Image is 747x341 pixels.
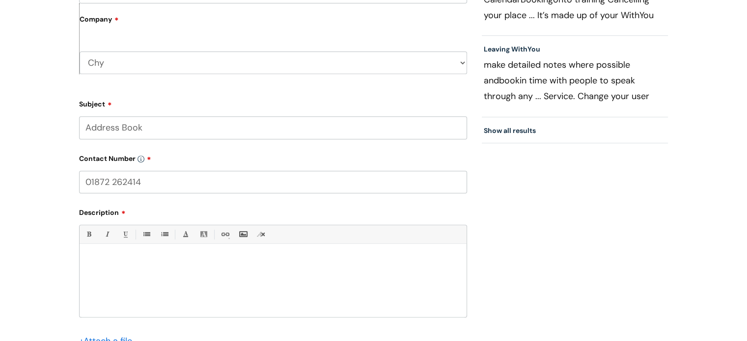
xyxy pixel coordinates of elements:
img: info-icon.svg [138,156,144,162]
label: Company [80,12,467,34]
label: Description [79,205,467,217]
a: Remove formatting (Ctrl-\) [255,228,267,240]
a: Font Color [179,228,192,240]
a: Back Color [197,228,210,240]
p: make detailed notes where possible and in time with people to speak through any ... Service. Chan... [484,57,666,104]
a: Link [219,228,231,240]
a: Show all results [484,126,536,135]
a: Bold (Ctrl-B) [83,228,95,240]
a: Insert Image... [237,228,249,240]
a: Leaving WithYou [484,45,540,53]
a: 1. Ordered List (Ctrl-Shift-8) [158,228,170,240]
label: Subject [79,97,467,108]
span: book [499,75,520,86]
a: Underline(Ctrl-U) [119,228,131,240]
a: • Unordered List (Ctrl-Shift-7) [140,228,152,240]
label: Contact Number [79,151,467,163]
a: Italic (Ctrl-I) [101,228,113,240]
